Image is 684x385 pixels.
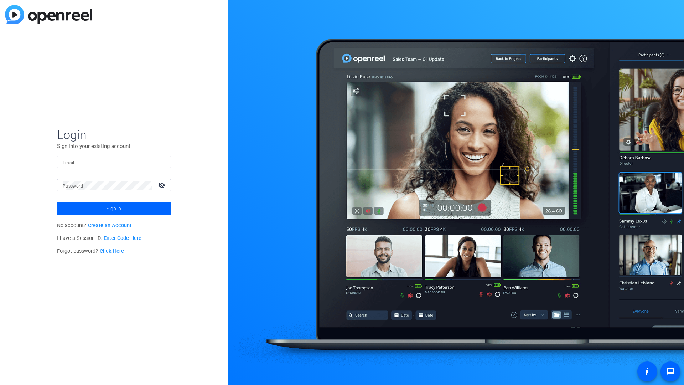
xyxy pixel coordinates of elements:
button: Sign in [57,202,171,215]
a: Create an Account [88,222,131,229]
mat-icon: accessibility [643,367,652,376]
span: No account? [57,222,131,229]
input: Enter Email Address [63,158,165,166]
span: Forgot password? [57,248,124,254]
img: blue-gradient.svg [5,5,92,24]
mat-icon: visibility_off [154,180,171,190]
span: I have a Session ID. [57,235,141,241]
span: Login [57,127,171,142]
a: Enter Code Here [104,235,141,241]
mat-label: Password [63,184,83,189]
mat-icon: message [666,367,675,376]
span: Sign in [107,200,121,217]
p: Sign into your existing account. [57,142,171,150]
mat-label: Email [63,160,74,165]
a: Click Here [100,248,124,254]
